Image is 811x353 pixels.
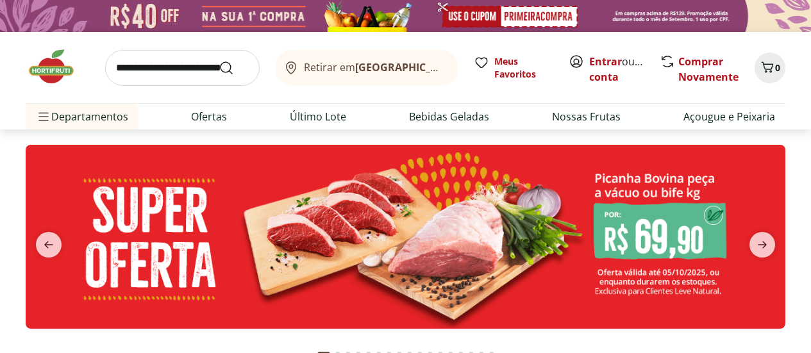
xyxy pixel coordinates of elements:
button: next [739,232,785,258]
a: Bebidas Geladas [409,109,489,124]
a: Açougue e Peixaria [683,109,775,124]
span: Retirar em [304,62,446,73]
a: Ofertas [191,109,227,124]
button: Carrinho [755,53,785,83]
a: Comprar Novamente [678,54,739,84]
b: [GEOGRAPHIC_DATA]/[GEOGRAPHIC_DATA] [355,60,571,74]
a: Criar conta [589,54,660,84]
a: Meus Favoritos [474,55,553,81]
span: Meus Favoritos [494,55,553,81]
img: Hortifruti [26,47,90,86]
input: search [105,50,260,86]
span: 0 [775,62,780,74]
a: Entrar [589,54,622,69]
span: ou [589,54,646,85]
img: super oferta [26,145,785,329]
span: Departamentos [36,101,128,132]
button: Retirar em[GEOGRAPHIC_DATA]/[GEOGRAPHIC_DATA] [275,50,458,86]
button: Submit Search [219,60,249,76]
a: Nossas Frutas [552,109,621,124]
button: Menu [36,101,51,132]
a: Último Lote [290,109,346,124]
button: previous [26,232,72,258]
